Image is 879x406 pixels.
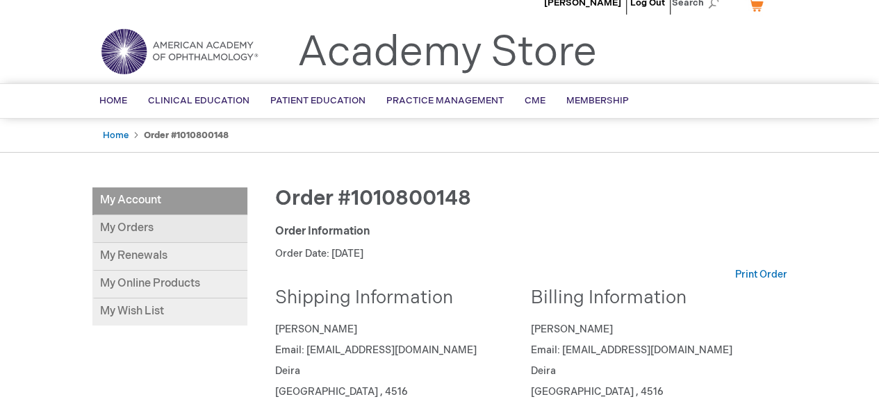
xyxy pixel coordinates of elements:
span: Membership [566,95,629,106]
a: Academy Store [297,28,597,78]
a: My Wish List [92,298,247,325]
span: Home [99,95,127,106]
h2: Shipping Information [275,289,521,309]
a: My Orders [92,215,247,243]
a: My Renewals [92,243,247,271]
div: Order Information [275,224,787,240]
span: Order #1010800148 [275,186,471,211]
p: Order Date: [DATE] [275,247,787,261]
span: [PERSON_NAME] [275,323,357,335]
span: CME [525,95,545,106]
span: [GEOGRAPHIC_DATA] , 4516 [531,386,664,398]
h2: Billing Information [531,289,777,309]
span: Patient Education [270,95,365,106]
strong: Order #1010800148 [144,130,229,141]
a: Print Order [735,268,787,282]
span: [PERSON_NAME] [531,323,613,335]
span: [GEOGRAPHIC_DATA] , 4516 [275,386,408,398]
span: Deira [275,365,300,377]
span: Practice Management [386,95,504,106]
a: My Online Products [92,271,247,298]
span: Email: [EMAIL_ADDRESS][DOMAIN_NAME] [531,344,732,356]
a: Home [103,130,129,141]
span: Clinical Education [148,95,249,106]
span: Email: [EMAIL_ADDRESS][DOMAIN_NAME] [275,344,477,356]
span: Deira [531,365,556,377]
